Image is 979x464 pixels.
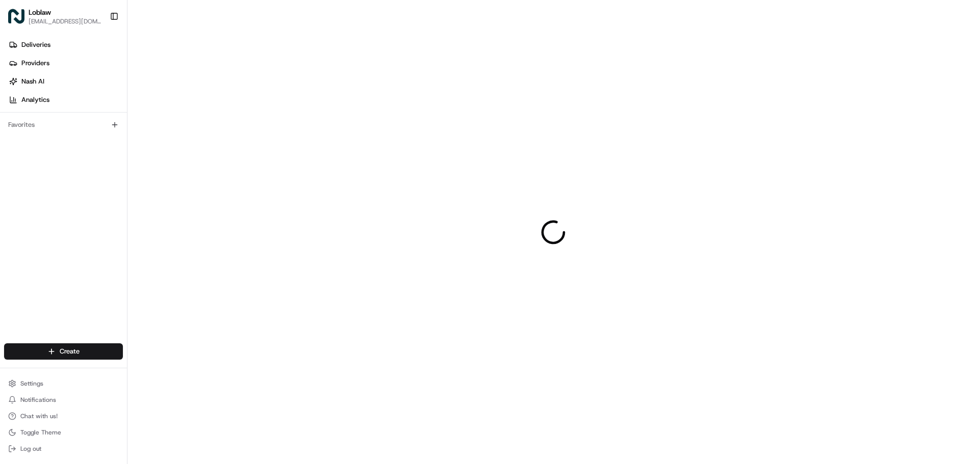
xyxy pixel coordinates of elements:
button: Notifications [4,393,123,407]
button: Chat with us! [4,409,123,423]
a: Nash AI [4,73,127,90]
span: Log out [20,445,41,453]
span: Nash AI [21,77,44,86]
span: Deliveries [21,40,50,49]
button: Loblaw [29,7,51,17]
button: LoblawLoblaw[EMAIL_ADDRESS][DOMAIN_NAME] [4,4,106,29]
span: Toggle Theme [20,428,61,436]
span: Create [60,347,80,356]
button: Toggle Theme [4,425,123,440]
span: Providers [21,59,49,68]
a: Analytics [4,92,127,108]
span: Settings [20,379,43,388]
span: Chat with us! [20,412,58,420]
button: Create [4,343,123,360]
a: Deliveries [4,37,127,53]
div: Favorites [4,117,123,133]
a: Providers [4,55,127,71]
img: Loblaw [8,8,24,24]
button: Log out [4,442,123,456]
button: Settings [4,376,123,391]
button: [EMAIL_ADDRESS][DOMAIN_NAME] [29,17,101,25]
span: Notifications [20,396,56,404]
span: Analytics [21,95,49,104]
